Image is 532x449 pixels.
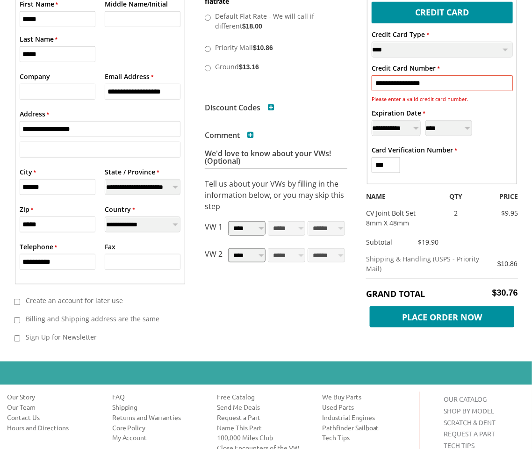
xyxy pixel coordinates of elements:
[7,402,98,412] a: Our Team
[7,392,98,401] a: Our Story
[322,402,413,412] a: Used Parts
[322,423,413,432] a: Pathfinder Sailboat
[412,237,439,247] div: $19.90
[112,402,203,412] a: Shipping
[213,8,337,33] label: Default Flat Rate - We will call if different
[20,311,173,326] label: Billing and Shipping address are the same
[359,191,442,201] div: NAME
[492,288,518,298] span: $30.76
[366,304,518,325] button: Place Order Now
[442,208,470,218] div: 2
[444,406,494,415] a: SHOP BY MODEL
[20,293,173,308] label: Create an account for later use
[372,2,513,21] label: Credit Card
[217,402,308,412] a: Send Me Deals
[105,242,115,252] label: Fax
[444,418,496,427] a: SCRATCH & DENT
[442,191,470,201] div: QTY
[322,413,413,422] a: Industrial Engines
[105,167,159,177] label: State / Province
[213,40,337,54] label: Priority Mail
[370,306,514,327] span: Place Order Now
[444,430,495,438] a: REQUEST A PART
[322,392,413,401] a: We Buy Parts
[20,329,173,345] label: Sign Up for Newsletter
[239,63,259,71] span: $13.16
[217,413,308,422] a: Request a Part
[470,191,525,201] div: PRICE
[205,150,347,169] h3: We'd love to know about your VWs! (Optional)
[444,395,487,403] a: OUR CATALOG
[366,249,493,279] td: Shipping & Handling (USPS - Priority Mail)
[20,34,58,44] label: Last Name
[253,44,273,51] span: $10.86
[20,109,49,119] label: Address
[372,95,513,103] div: Please enter a valid credit card number.
[242,22,262,30] span: $18.00
[372,29,429,39] label: Credit Card Type
[217,423,308,432] a: Name This Part
[372,63,440,73] label: Credit Card Number
[112,413,203,422] a: Returns and Warranties
[112,433,203,442] a: My Account
[359,237,412,247] div: Subtotal
[497,260,518,268] span: $10.86
[7,423,98,432] a: Hours and Directions
[112,423,203,432] a: Core Policy
[112,392,203,401] a: FAQ
[217,433,308,442] a: 100,000 Miles Club
[205,104,274,111] h3: Discount Codes
[217,392,308,401] a: Free Catalog
[105,72,153,81] label: Email Address
[359,208,442,228] div: CV Joint Bolt Set - 8mm X 48mm
[205,248,223,266] p: VW 2
[205,221,223,239] p: VW 1
[205,131,254,139] h3: Comment
[20,242,57,252] label: Telephone
[105,204,135,214] label: Country
[20,167,36,177] label: City
[372,108,425,118] label: Expiration Date
[213,59,337,73] label: Ground
[322,433,413,442] a: Tech Tips
[20,72,50,81] label: Company
[205,178,347,212] p: Tell us about your VWs by filling in the information below, or you may skip this step
[372,145,457,155] label: Card Verification Number
[366,288,518,299] h5: Grand Total
[20,204,33,214] label: Zip
[7,413,98,422] a: Contact Us
[470,208,525,218] div: $9.95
